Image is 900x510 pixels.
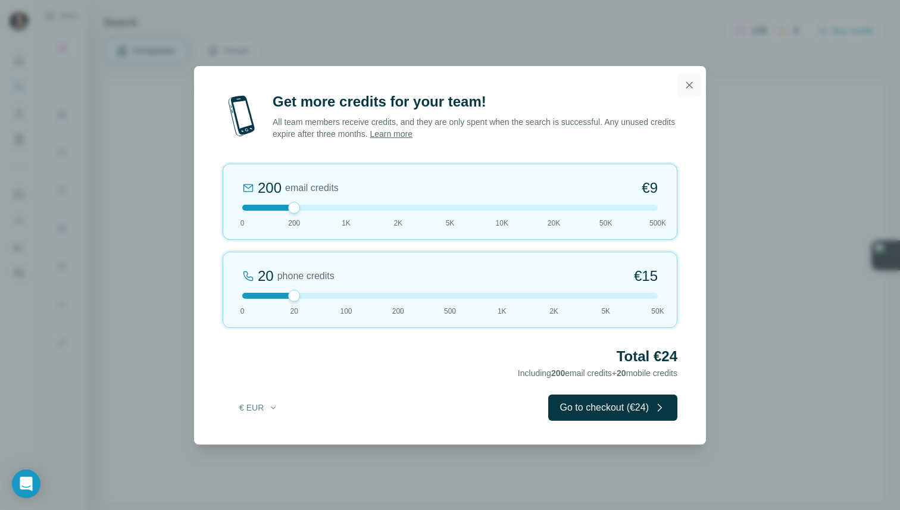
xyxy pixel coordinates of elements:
span: 20 [617,368,626,378]
span: 1K [342,218,351,229]
button: Go to checkout (€24) [548,395,677,421]
img: mobile-phone [223,92,261,140]
span: 5K [446,218,455,229]
div: 20 [258,267,274,286]
span: 200 [551,368,565,378]
span: 100 [340,306,352,317]
button: € EUR [231,397,286,418]
div: Open Intercom Messenger [12,470,40,498]
span: Including email credits + mobile credits [518,368,677,378]
span: €15 [634,267,658,286]
p: All team members receive credits, and they are only spent when the search is successful. Any unus... [273,116,677,140]
span: 200 [392,306,404,317]
span: 5K [601,306,610,317]
span: 50K [599,218,612,229]
span: 1K [498,306,507,317]
span: 20 [290,306,298,317]
span: email credits [285,181,339,195]
span: 10K [496,218,508,229]
span: 20K [548,218,560,229]
span: phone credits [277,269,335,283]
span: 2K [549,306,558,317]
a: Learn more [370,129,412,139]
span: 0 [240,218,245,229]
span: 500 [444,306,456,317]
div: 200 [258,179,282,198]
span: 0 [240,306,245,317]
span: 2K [393,218,402,229]
span: 50K [651,306,664,317]
h2: Total €24 [223,347,677,366]
span: €9 [642,179,658,198]
span: 500K [649,218,666,229]
span: 200 [288,218,300,229]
